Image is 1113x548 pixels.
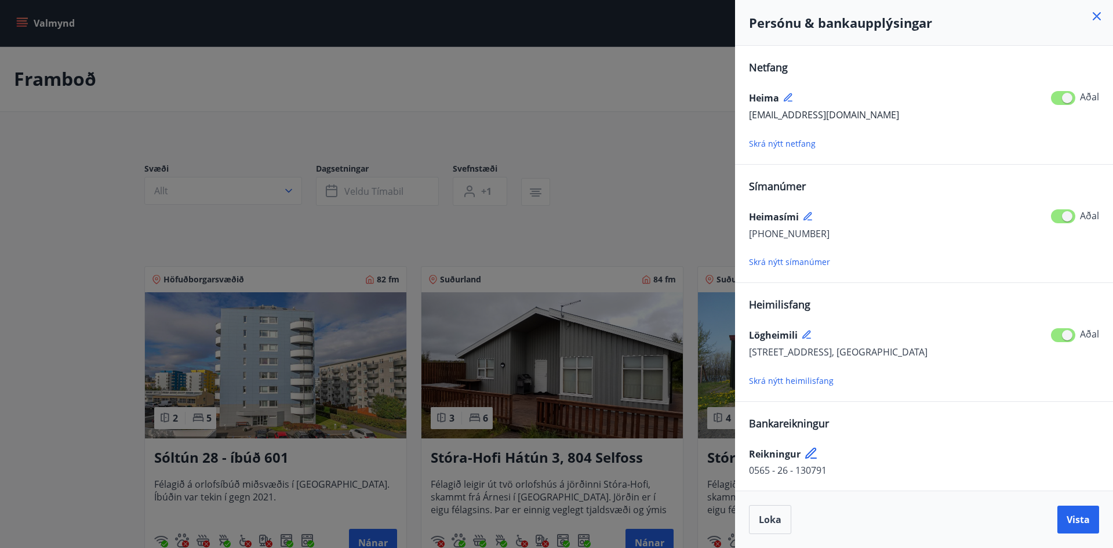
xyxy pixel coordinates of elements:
[759,513,781,526] span: Loka
[749,448,801,460] span: Reikningur
[749,256,830,267] span: Skrá nýtt símanúmer
[749,375,834,386] span: Skrá nýtt heimilisfang
[1080,209,1099,222] span: Aðal
[749,92,779,104] span: Heima
[749,416,829,430] span: Bankareikningur
[749,227,830,240] span: [PHONE_NUMBER]
[749,138,816,149] span: Skrá nýtt netfang
[749,329,798,342] span: Lögheimili
[749,14,1099,31] h4: Persónu & bankaupplýsingar
[749,60,788,74] span: Netfang
[1080,90,1099,103] span: Aðal
[1080,328,1099,340] span: Aðal
[749,108,899,121] span: [EMAIL_ADDRESS][DOMAIN_NAME]
[1067,513,1090,526] span: Vista
[749,505,791,534] button: Loka
[749,297,810,311] span: Heimilisfang
[749,179,806,193] span: Símanúmer
[749,464,827,477] span: 0565 - 26 - 130791
[749,346,927,358] span: [STREET_ADDRESS], [GEOGRAPHIC_DATA]
[749,211,799,223] span: Heimasími
[1057,506,1099,534] button: Vista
